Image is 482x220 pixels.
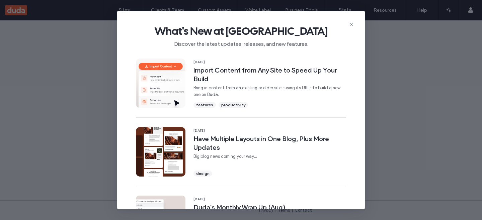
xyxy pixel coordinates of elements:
span: [DATE] [193,128,346,133]
span: Discover the latest updates, releases, and new features. [128,38,354,48]
span: [DATE] [193,197,346,202]
span: Bring in content from an existing or older site -using its URL- to build a new one on Duda. [193,85,346,98]
span: Import Content from Any Site to Speed Up Your Build [193,66,346,83]
span: productivity [221,102,245,108]
span: [DATE] [193,60,346,65]
span: What's New at [GEOGRAPHIC_DATA] [128,24,354,38]
span: Have Multiple Layouts in One Blog, Plus More Updates [193,134,346,152]
span: features [196,102,213,108]
span: Duda's Monthly Wrap Up (Aug) [193,203,346,212]
span: Big blog news coming your way... [193,153,346,160]
span: design [196,171,210,177]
